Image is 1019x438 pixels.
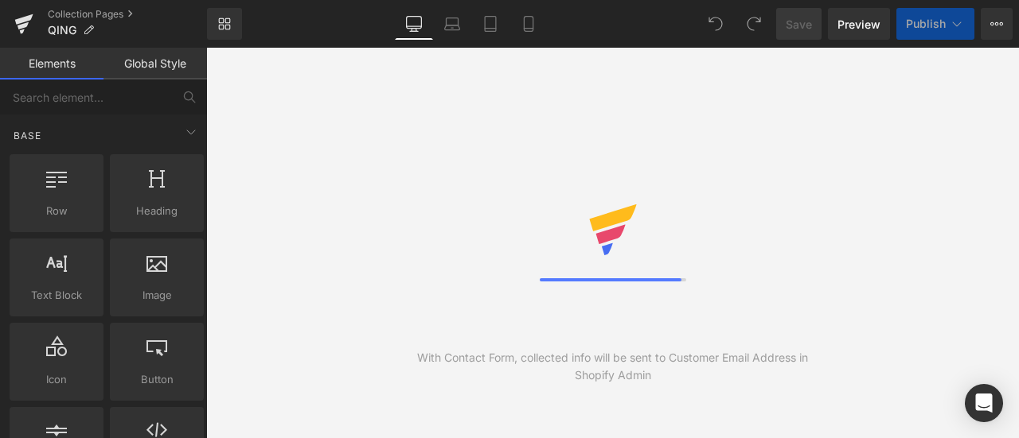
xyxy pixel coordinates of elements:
[14,371,99,388] span: Icon
[828,8,890,40] a: Preview
[14,203,99,219] span: Row
[700,8,732,40] button: Undo
[115,203,199,219] span: Heading
[115,287,199,304] span: Image
[981,8,1013,40] button: More
[48,8,207,21] a: Collection Pages
[12,128,43,143] span: Base
[837,16,880,33] span: Preview
[115,371,199,388] span: Button
[896,8,974,40] button: Publish
[786,16,812,33] span: Save
[906,17,946,30] span: Publish
[738,8,770,40] button: Redo
[207,8,242,40] a: New Library
[14,287,99,304] span: Text Block
[509,8,548,40] a: Mobile
[433,8,471,40] a: Laptop
[395,8,433,40] a: Desktop
[409,349,816,384] div: With Contact Form, collected info will be sent to Customer Email Address in Shopify Admin
[965,384,1003,422] div: Open Intercom Messenger
[471,8,509,40] a: Tablet
[103,48,207,79] a: Global Style
[48,24,76,37] span: QING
